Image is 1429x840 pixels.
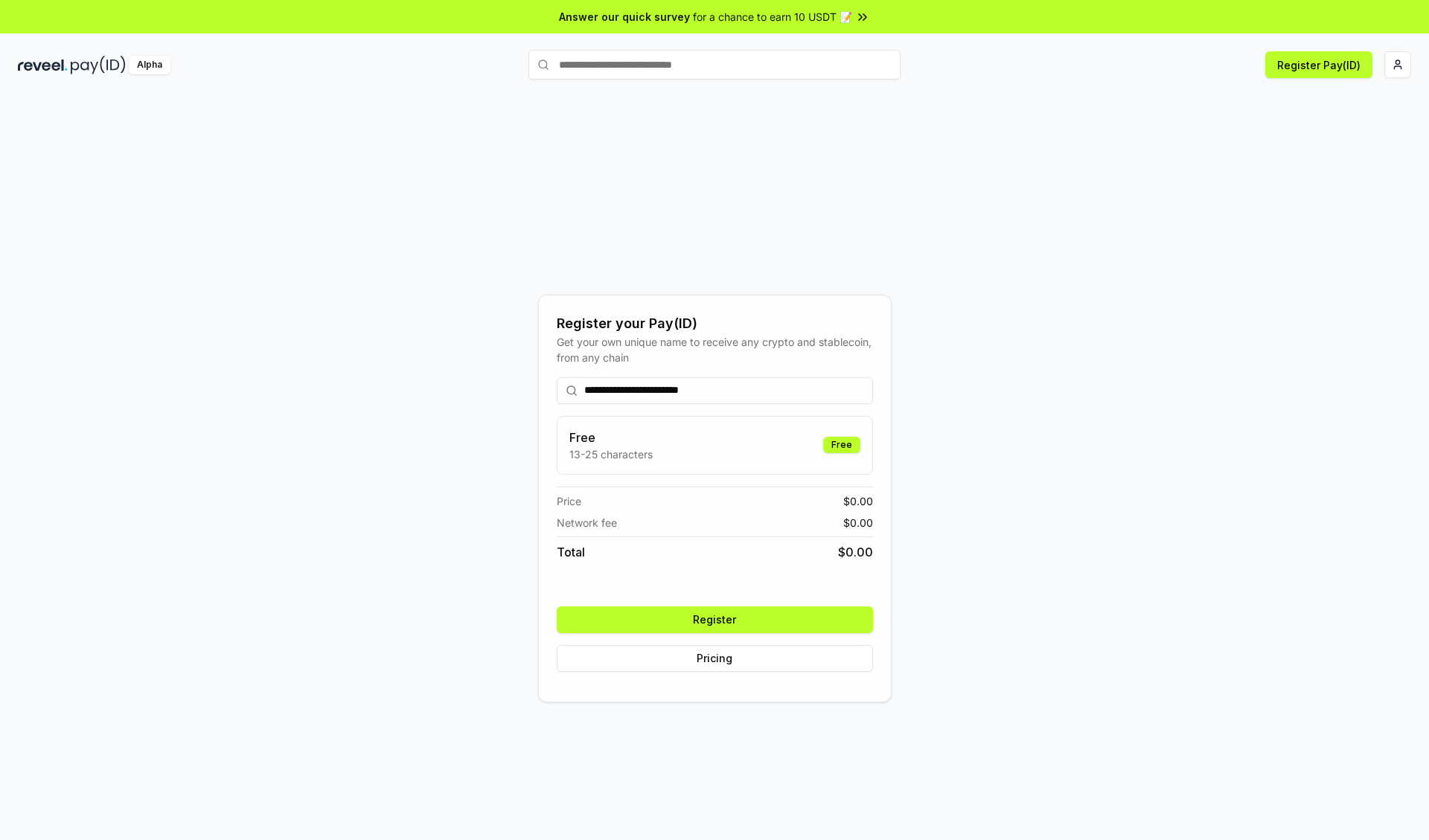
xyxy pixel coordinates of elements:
[18,56,68,74] img: reveel_dark
[843,515,873,530] span: $ 0.00
[557,334,873,365] div: Get your own unique name to receive any crypto and stablecoin, from any chain
[129,56,170,74] div: Alpha
[843,493,873,509] span: $ 0.00
[559,9,690,25] span: Answer our quick survey
[557,313,873,334] div: Register your Pay(ID)
[693,9,852,25] span: for a chance to earn 10 USDT 📝
[557,645,873,672] button: Pricing
[557,493,581,509] span: Price
[569,446,653,462] p: 13-25 characters
[557,515,617,530] span: Network fee
[71,56,126,74] img: pay_id
[1265,51,1372,78] button: Register Pay(ID)
[838,543,873,561] span: $ 0.00
[557,606,873,633] button: Register
[823,437,860,453] div: Free
[557,543,585,561] span: Total
[569,429,653,446] h3: Free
